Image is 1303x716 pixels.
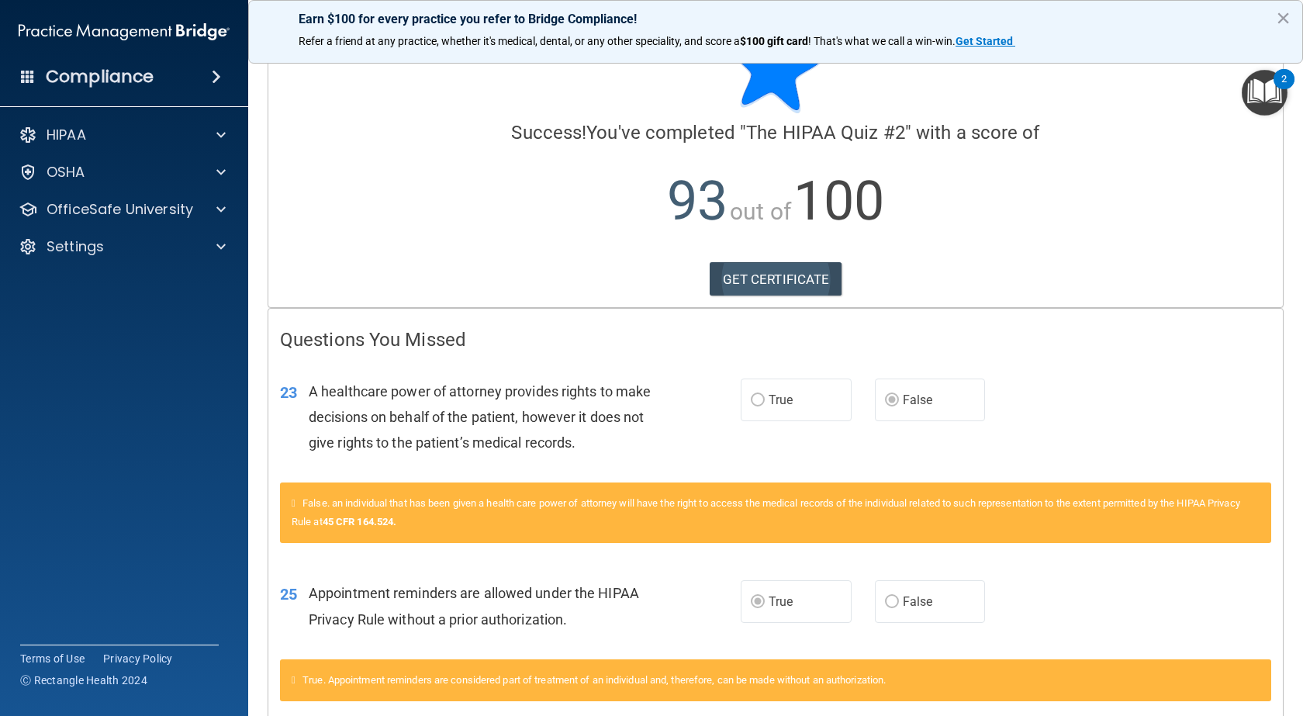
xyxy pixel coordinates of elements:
[280,585,297,604] span: 25
[19,200,226,219] a: OfficeSafe University
[309,383,651,451] span: A healthcare power of attorney provides rights to make decisions on behalf of the patient, howeve...
[47,126,86,144] p: HIPAA
[808,35,956,47] span: ! That's what we call a win-win.
[1281,79,1287,99] div: 2
[47,237,104,256] p: Settings
[903,393,933,407] span: False
[740,35,808,47] strong: $100 gift card
[1276,5,1291,30] button: Close
[20,651,85,666] a: Terms of Use
[956,35,1013,47] strong: Get Started
[793,169,884,233] span: 100
[280,383,297,402] span: 23
[19,16,230,47] img: PMB logo
[730,198,791,225] span: out of
[309,585,639,627] span: Appointment reminders are allowed under the HIPAA Privacy Rule without a prior authorization.
[751,395,765,406] input: True
[47,163,85,182] p: OSHA
[885,395,899,406] input: False
[323,516,397,527] a: 45 CFR 164.524.
[103,651,173,666] a: Privacy Policy
[19,163,226,182] a: OSHA
[903,594,933,609] span: False
[46,66,154,88] h4: Compliance
[769,393,793,407] span: True
[280,330,1271,350] h4: Questions You Missed
[19,237,226,256] a: Settings
[280,123,1271,143] h4: You've completed " " with a score of
[746,122,905,144] span: The HIPAA Quiz #2
[19,126,226,144] a: HIPAA
[47,200,193,219] p: OfficeSafe University
[511,122,586,144] span: Success!
[751,597,765,608] input: True
[20,673,147,688] span: Ⓒ Rectangle Health 2024
[1242,70,1287,116] button: Open Resource Center, 2 new notifications
[667,169,728,233] span: 93
[885,597,899,608] input: False
[710,262,842,296] a: GET CERTIFICATE
[299,12,1253,26] p: Earn $100 for every practice you refer to Bridge Compliance!
[292,497,1240,527] span: False. an individual that has been given a health care power of attorney will have the right to a...
[729,20,822,113] img: blue-star-rounded.9d042014.png
[956,35,1015,47] a: Get Started
[299,35,740,47] span: Refer a friend at any practice, whether it's medical, dental, or any other speciality, and score a
[302,674,886,686] span: True. Appointment reminders are considered part of treatment of an individual and, therefore, can...
[769,594,793,609] span: True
